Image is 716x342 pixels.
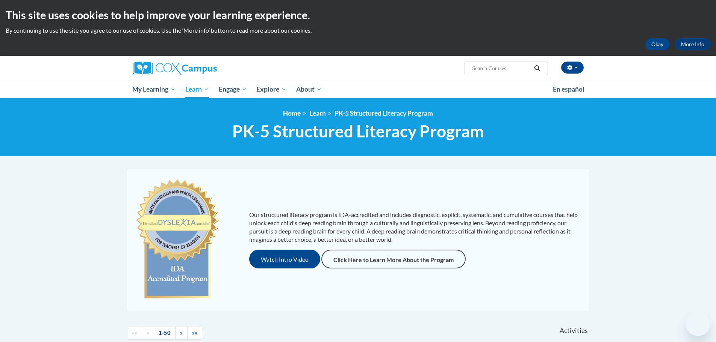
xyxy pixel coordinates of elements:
[531,64,543,73] button: Search
[133,62,276,75] a: Cox Campus
[132,330,137,336] span: ««
[256,85,286,94] span: Explore
[471,64,531,73] input: Search Courses
[309,109,326,117] a: Learn
[127,327,142,340] a: Begining
[132,85,176,94] span: My Learning
[133,62,217,75] img: Cox Campus
[180,81,214,98] a: Learn
[553,85,584,93] span: En español
[214,81,252,98] a: Engage
[645,38,669,50] button: Okay
[175,327,188,340] a: Next
[6,8,710,23] h2: This site uses cookies to help improve your learning experience.
[675,38,710,50] a: More Info
[192,330,197,336] span: »»
[561,62,584,74] button: Account Settings
[232,121,484,141] span: PK-5 Structured Literacy Program
[251,81,291,98] a: Explore
[249,211,582,244] p: Our structured literacy program is IDA-accredited and includes diagnostic, explicit, systematic, ...
[560,327,588,335] span: Activities
[121,81,595,98] div: Main menu
[335,109,433,117] a: PK-5 Structured Literacy Program
[147,330,149,336] span: «
[135,176,221,303] img: c477cda6-e343-453b-bfce-d6f9e9818e1c.png
[321,250,466,268] a: Click Here to Learn More About the Program
[6,26,710,35] p: By continuing to use the site you agree to our use of cookies. Use the ‘More info’ button to read...
[128,81,181,98] a: My Learning
[548,81,589,97] a: En español
[686,312,710,336] iframe: Button to launch messaging window
[283,109,301,117] a: Home
[185,85,209,94] span: Learn
[219,85,247,94] span: Engage
[142,327,154,340] a: Previous
[291,81,327,98] a: About
[296,85,322,94] span: About
[180,330,183,336] span: »
[249,250,320,268] button: Watch Intro Video
[154,327,176,340] a: 1-50
[187,327,202,340] a: End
